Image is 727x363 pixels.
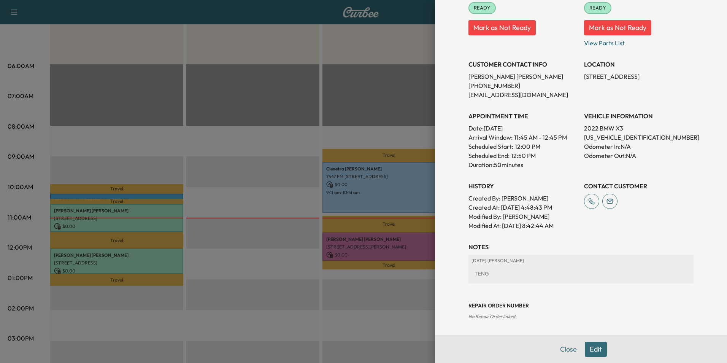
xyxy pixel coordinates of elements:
[584,111,694,121] h3: VEHICLE INFORMATION
[585,4,611,12] span: READY
[468,142,513,151] p: Scheduled Start:
[584,151,694,160] p: Odometer Out: N/A
[468,194,578,203] p: Created By : [PERSON_NAME]
[468,160,578,169] p: Duration: 50 minutes
[584,72,694,81] p: [STREET_ADDRESS]
[514,133,567,142] span: 11:45 AM - 12:45 PM
[469,4,495,12] span: READY
[468,203,578,212] p: Created At : [DATE] 4:48:43 PM
[584,60,694,69] h3: LOCATION
[468,20,536,35] button: Mark as Not Ready
[468,242,694,252] h3: NOTES
[468,314,515,319] span: No Repair Order linked
[584,35,694,48] p: View Parts List
[468,151,510,160] p: Scheduled End:
[584,124,694,133] p: 2022 BMW X3
[585,342,607,357] button: Edit
[471,267,690,280] div: TENG
[468,111,578,121] h3: APPOINTMENT TIME
[584,181,694,191] h3: CONTACT CUSTOMER
[468,90,578,99] p: [EMAIL_ADDRESS][DOMAIN_NAME]
[555,342,582,357] button: Close
[468,72,578,81] p: [PERSON_NAME] [PERSON_NAME]
[468,181,578,191] h3: History
[584,20,651,35] button: Mark as Not Ready
[468,212,578,221] p: Modified By : [PERSON_NAME]
[468,133,578,142] p: Arrival Window:
[584,142,694,151] p: Odometer In: N/A
[584,133,694,142] p: [US_VEHICLE_IDENTIFICATION_NUMBER]
[468,81,578,90] p: [PHONE_NUMBER]
[511,151,536,160] p: 12:50 PM
[468,302,694,309] h3: Repair Order number
[471,258,690,264] p: [DATE] | [PERSON_NAME]
[468,221,578,230] p: Modified At : [DATE] 8:42:44 AM
[468,60,578,69] h3: CUSTOMER CONTACT INFO
[468,124,578,133] p: Date: [DATE]
[515,142,540,151] p: 12:00 PM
